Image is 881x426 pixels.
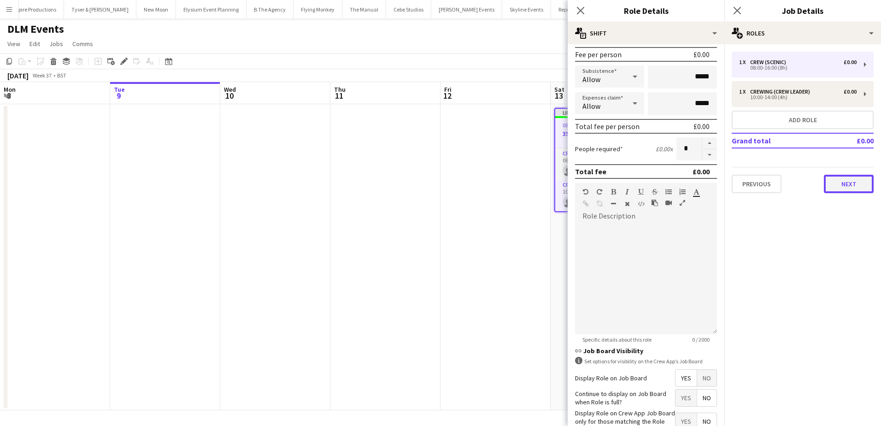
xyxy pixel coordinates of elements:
[652,199,658,207] button: Paste as plain text
[223,90,236,101] span: 10
[57,72,66,79] div: BST
[444,85,452,94] span: Fri
[697,390,717,406] span: No
[568,5,724,17] h3: Role Details
[553,90,564,101] span: 13
[685,336,717,343] span: 0 / 2000
[72,40,93,48] span: Comms
[575,167,606,176] div: Total fee
[624,188,630,195] button: Italic
[724,5,881,17] h3: Job Details
[575,357,717,366] div: Set options for visibility on the Crew App’s Job Board
[575,145,623,153] label: People required
[555,148,657,180] app-card-role: Crew (Scenic)0/108:00-16:00 (8h)
[679,188,686,195] button: Ordered List
[575,336,659,343] span: Specific details about this role
[4,85,16,94] span: Mon
[112,90,125,101] span: 9
[176,0,247,18] button: Elysium Event Planning
[30,72,53,79] span: Week 37
[693,50,710,59] div: £0.00
[294,0,342,18] button: Flying Monkey
[638,188,644,195] button: Underline
[555,130,657,138] h3: 3520 - [GEOGRAPHIC_DATA]
[247,0,294,18] button: B The Agency
[554,108,658,212] app-job-card: Updated08:00-16:00 (8h)0/23520 - [GEOGRAPHIC_DATA]2 RolesCrew (Scenic)0/108:00-16:00 (8h) Crewing...
[610,200,617,207] button: Horizontal Line
[739,95,857,100] div: 10:00-14:00 (4h)
[554,85,564,94] span: Sat
[844,59,857,65] div: £0.00
[750,89,814,95] div: Crewing (Crew Leader)
[732,111,874,129] button: Add role
[675,370,697,386] span: Yes
[334,85,346,94] span: Thu
[624,200,630,207] button: Clear Formatting
[724,22,881,44] div: Roles
[136,0,176,18] button: New Moon
[575,122,640,131] div: Total fee per person
[46,38,67,50] a: Jobs
[665,188,672,195] button: Unordered List
[443,90,452,101] span: 12
[844,89,857,95] div: £0.00
[750,59,790,65] div: Crew (Scenic)
[739,59,750,65] div: 1 x
[551,0,638,18] button: Republic [GEOGRAPHIC_DATA]
[830,133,874,148] td: £0.00
[675,390,697,406] span: Yes
[2,90,16,101] span: 8
[575,50,622,59] div: Fee per person
[824,175,874,193] button: Next
[431,0,502,18] button: [PERSON_NAME] Events
[7,71,29,80] div: [DATE]
[563,122,600,129] span: 08:00-16:00 (8h)
[333,90,346,101] span: 11
[575,347,717,355] h3: Job Board Visibility
[697,370,717,386] span: No
[114,85,125,94] span: Tue
[4,38,24,50] a: View
[555,109,657,116] div: Updated
[582,188,589,195] button: Undo
[386,0,431,18] button: Cebe Studios
[702,137,717,149] button: Increase
[575,374,647,382] label: Display Role on Job Board
[693,122,710,131] div: £0.00
[693,167,710,176] div: £0.00
[679,199,686,207] button: Fullscreen
[555,180,657,211] app-card-role: Crewing (Crew Leader)0/110:00-14:00 (4h)
[610,188,617,195] button: Bold
[732,133,830,148] td: Grand total
[739,89,750,95] div: 1 x
[656,145,673,153] div: £0.00 x
[575,390,675,406] label: Continue to display on Job Board when Role is full?
[739,65,857,70] div: 08:00-16:00 (8h)
[26,38,44,50] a: Edit
[638,200,644,207] button: HTML Code
[582,101,600,111] span: Allow
[64,0,136,18] button: Tyser & [PERSON_NAME]
[29,40,40,48] span: Edit
[665,199,672,207] button: Insert video
[582,75,600,84] span: Allow
[7,22,64,36] h1: DLM Events
[652,188,658,195] button: Strikethrough
[342,0,386,18] button: The Manual
[568,22,724,44] div: Shift
[732,175,781,193] button: Previous
[702,149,717,161] button: Decrease
[502,0,551,18] button: Skyline Events
[69,38,97,50] a: Comms
[224,85,236,94] span: Wed
[596,188,603,195] button: Redo
[49,40,63,48] span: Jobs
[7,40,20,48] span: View
[693,188,699,195] button: Text Color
